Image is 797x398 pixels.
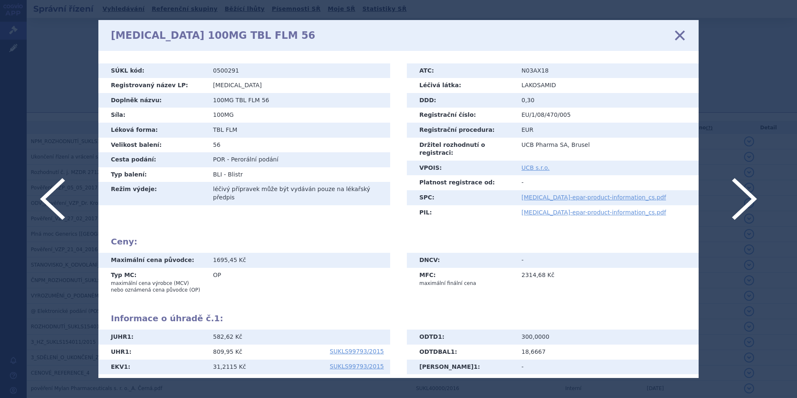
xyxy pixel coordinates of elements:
[515,123,699,138] td: EUR
[98,152,207,167] th: Cesta podání:
[515,253,699,268] td: -
[407,360,515,375] th: [PERSON_NAME] :
[515,360,699,375] td: -
[407,190,515,205] th: SPC:
[515,268,699,290] td: 2314,68 Kč
[214,313,220,323] span: 1
[407,175,515,190] th: Platnost registrace od:
[407,123,515,138] th: Registrační procedura:
[407,205,515,220] th: PIL:
[228,171,243,178] span: Blistr
[98,360,207,375] th: EKV :
[515,330,699,345] td: 300,0000
[98,93,207,108] th: Doplněk názvu:
[111,313,686,323] h2: Informace o úhradě č. :
[407,161,515,176] th: VPOIS:
[98,167,207,182] th: Typ balení:
[407,253,515,268] th: DNCV:
[207,78,390,93] td: [MEDICAL_DATA]
[127,333,131,340] span: 1
[407,330,515,345] th: ODTD :
[98,123,207,138] th: Léková forma:
[515,78,699,93] td: LAKOSAMID
[231,156,278,163] span: Perorální podání
[474,363,478,370] span: 1
[207,330,390,345] td: 582,62 Kč
[407,63,515,78] th: ATC:
[98,108,207,123] th: Síla:
[98,63,207,78] th: SÚKL kód:
[98,374,207,389] th: LIM :
[521,209,666,216] a: [MEDICAL_DATA]-epar-product-information_cs.pdf
[224,171,226,178] span: -
[207,138,390,153] td: 56
[111,280,201,293] p: maximální cena výrobce (MCV) nebo oznámená cena původce (OP)
[438,333,442,340] span: 1
[207,123,390,138] td: TBL FLM
[207,268,390,297] td: OP
[123,378,127,385] span: 1
[98,138,207,153] th: Velikost balení:
[98,182,207,205] th: Režim výdeje:
[674,29,686,42] a: zavřít
[213,363,246,370] span: 31,2115 Kč
[98,78,207,93] th: Registrovaný název LP:
[515,345,699,360] td: 18,6667
[111,237,686,247] h2: Ceny:
[207,182,390,205] td: léčivý přípravek může být vydáván pouze na lékařský předpis
[407,108,515,123] th: Registrační číslo:
[419,280,509,287] p: maximální finální cena
[98,253,207,268] th: Maximální cena původce:
[213,156,225,163] span: POR
[407,78,515,93] th: Léčivá látka:
[98,330,207,345] th: JUHR :
[330,363,384,369] a: SUKLS99793/2015
[407,345,515,360] th: ODTDBAL :
[330,348,384,354] a: SUKLS99793/2015
[124,363,128,370] span: 1
[407,138,515,161] th: Držitel rozhodnutí o registraci:
[407,268,515,290] th: MFC:
[207,374,390,389] td: E
[125,348,129,355] span: 1
[207,93,390,108] td: 100MG TBL FLM 56
[227,156,229,163] span: -
[521,164,550,171] a: UCB s.r.o.
[111,30,315,42] h1: [MEDICAL_DATA] 100MG TBL FLM 56
[515,108,699,123] td: EU/1/08/470/005
[98,268,207,297] th: Typ MC:
[213,257,246,263] span: 1695,45 Kč
[213,348,242,355] span: 809,95 Kč
[98,345,207,360] th: UHR :
[451,348,455,355] span: 1
[407,93,515,108] th: DDD:
[515,93,699,108] td: 0,30
[207,63,390,78] td: 0500291
[515,63,699,78] td: N03AX18
[515,175,699,190] td: -
[515,138,699,161] td: UCB Pharma SA, Brusel
[521,194,666,201] a: [MEDICAL_DATA]-epar-product-information_cs.pdf
[207,108,390,123] td: 100MG
[213,171,222,178] span: BLI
